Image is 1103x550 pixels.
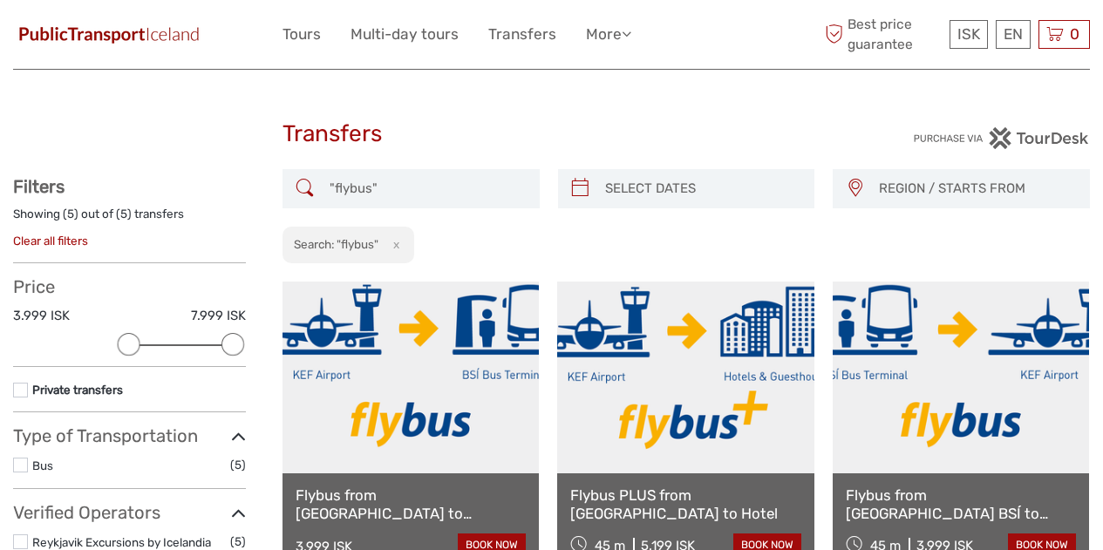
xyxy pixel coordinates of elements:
div: Showing ( ) out of ( ) transfers [13,206,246,233]
h1: Transfers [283,120,821,148]
a: Flybus from [GEOGRAPHIC_DATA] BSÍ to [GEOGRAPHIC_DATA] [846,486,1076,522]
strong: Filters [13,176,65,197]
label: 7.999 ISK [191,307,246,325]
a: More [586,22,631,47]
span: 0 [1067,25,1082,43]
img: PurchaseViaTourDesk.png [913,127,1090,149]
h3: Verified Operators [13,502,246,523]
button: REGION / STARTS FROM [871,174,1081,203]
label: 5 [120,206,127,222]
a: Private transfers [32,383,123,397]
img: 649-6460f36e-8799-4323-b450-83d04da7ab63_logo_small.jpg [13,22,205,47]
h3: Price [13,276,246,297]
span: ISK [957,25,980,43]
label: 3.999 ISK [13,307,70,325]
a: Bus [32,458,53,472]
span: (5) [230,455,246,475]
span: Best price guarantee [820,15,945,53]
a: Flybus from [GEOGRAPHIC_DATA] to [GEOGRAPHIC_DATA] BSÍ [296,486,526,522]
a: Tours [283,22,321,47]
input: SELECT DATES [598,173,807,204]
label: 5 [67,206,74,222]
h3: Type of Transportation [13,425,246,446]
a: Reykjavik Excursions by Icelandia [32,535,211,549]
div: EN [996,20,1031,49]
a: Flybus PLUS from [GEOGRAPHIC_DATA] to Hotel [570,486,800,522]
h2: Search: "flybus" [294,237,378,251]
a: Transfers [488,22,556,47]
input: SEARCH [323,173,531,204]
button: x [381,235,405,254]
a: Multi-day tours [351,22,459,47]
a: Clear all filters [13,234,88,248]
